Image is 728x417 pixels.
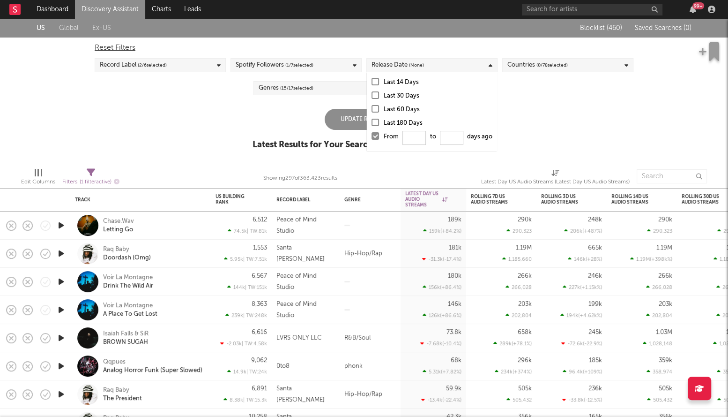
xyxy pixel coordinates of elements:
[656,245,672,251] div: 1.19M
[103,358,126,366] div: Qqpues
[75,197,201,203] div: Track
[448,217,461,223] div: 189k
[138,60,167,71] span: ( 2 / 6 selected)
[632,24,691,32] button: Saved Searches (0)
[518,273,532,279] div: 266k
[103,254,151,262] div: Doordash (Omg)
[103,310,157,318] a: A Place To Get Lost
[215,228,267,234] div: 74.5k | TW: 81k
[276,197,321,203] div: Record Label
[276,333,321,344] div: LVRS ONLY LLC
[371,60,424,71] div: Release Date
[643,341,672,347] div: 1,028,148
[541,194,588,205] div: Rolling 3D US Audio Streams
[103,282,153,290] a: Drink The Wild Air
[215,397,267,403] div: 8.38k | TW: 15.3k
[446,329,461,335] div: 73.8k
[502,256,532,262] div: 1,185,660
[658,217,672,223] div: 290k
[103,226,133,234] a: Letting Go
[518,329,532,335] div: 658k
[276,383,335,406] div: Santa [PERSON_NAME]
[253,217,267,223] div: 6,512
[518,301,532,307] div: 203k
[252,329,267,335] div: 6,616
[215,256,267,262] div: 5.95k | TW: 7.51k
[421,397,461,403] div: -13.4k ( -22.4 % )
[276,243,335,265] div: Santa [PERSON_NAME]
[103,386,129,394] a: Raq Baby
[263,165,337,192] div: Showing 297 of 363,423 results
[100,60,167,71] div: Record Label
[384,104,492,115] div: Last 60 Days
[561,341,602,347] div: -72.6k ( -22.9 % )
[646,284,672,290] div: 266,028
[659,357,672,364] div: 359k
[103,273,153,282] a: Voir La Montagne
[647,228,672,234] div: 290,323
[505,312,532,318] div: 202,804
[588,245,602,251] div: 665k
[340,380,401,409] div: Hip-Hop/Rap
[646,312,672,318] div: 202,804
[263,173,337,184] div: Showing 297 of 363,423 results
[506,228,532,234] div: 290,323
[402,131,426,145] input: Fromto days ago
[340,240,401,268] div: Hip-Hop/Rap
[560,312,602,318] div: 194k ( +4.62k % )
[607,25,622,31] span: ( 460 )
[252,386,267,392] div: 6,891
[103,245,129,254] a: Raq Baby
[103,394,142,403] a: The President
[103,366,202,375] a: Analog Horror Funk (Super Slowed)
[422,256,461,262] div: -31.3k ( -17.4 % )
[692,2,704,9] div: 99 +
[384,118,492,129] div: Last 180 Days
[325,109,403,130] div: Update Results
[252,301,267,307] div: 8,363
[103,302,153,310] div: Voir La Montagne
[646,369,672,375] div: 358,974
[259,83,313,94] div: Genres
[253,139,475,151] div: Latest Results for Your Search ' US: Top Recent Releases '
[253,245,267,251] div: 1,553
[568,256,602,262] div: 146k ( +28 % )
[440,131,463,145] input: Fromto days ago
[588,273,602,279] div: 246k
[446,386,461,392] div: 59.9k
[103,217,134,226] div: Chase.Wav
[518,357,532,364] div: 296k
[21,165,55,192] div: Edit Columns
[215,369,267,375] div: 14.9k | TW: 24k
[507,60,568,71] div: Countries
[420,341,461,347] div: -7.68k ( -10.4 % )
[423,228,461,234] div: 159k ( +84.2 % )
[21,176,55,188] div: Edit Columns
[563,284,602,290] div: 227k ( +1.15k % )
[563,369,602,375] div: 96.4k ( +109 % )
[589,357,602,364] div: 185k
[481,165,630,192] div: Latest Day US Audio Streams (Latest Day US Audio Streams)
[251,357,267,364] div: 9,062
[448,273,461,279] div: 180k
[280,83,313,94] span: ( 15 / 17 selected)
[471,194,518,205] div: Rolling 7D US Audio Streams
[562,397,602,403] div: -33.8k ( -12.5 % )
[103,330,149,338] div: Isaiah Falls & SiR
[252,273,267,279] div: 6,567
[449,245,461,251] div: 181k
[637,169,707,183] input: Search...
[344,197,391,203] div: Genre
[92,23,111,34] a: Ex-US
[215,312,267,318] div: 239k | TW: 248k
[59,23,78,34] a: Global
[493,341,532,347] div: 289k ( +78.1 % )
[62,176,119,188] div: Filters
[215,341,267,347] div: -2.03k | TW: 4.58k
[276,214,335,237] div: Peace of Mind Studio
[409,60,424,71] span: (None)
